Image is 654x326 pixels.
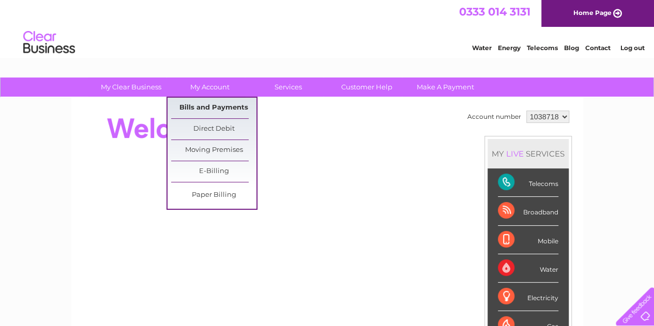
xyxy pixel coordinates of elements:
[171,98,256,118] a: Bills and Payments
[498,44,521,52] a: Energy
[620,44,644,52] a: Log out
[472,44,492,52] a: Water
[403,77,488,97] a: Make A Payment
[498,226,558,254] div: Mobile
[23,27,75,58] img: logo.png
[83,6,572,50] div: Clear Business is a trading name of Verastar Limited (registered in [GEOGRAPHIC_DATA] No. 3667643...
[171,119,256,139] a: Direct Debit
[564,44,579,52] a: Blog
[167,77,252,97] a: My Account
[171,185,256,206] a: Paper Billing
[171,161,256,182] a: E-Billing
[324,77,409,97] a: Customer Help
[171,140,256,161] a: Moving Premises
[459,5,530,18] a: 0333 014 3131
[585,44,611,52] a: Contact
[498,168,558,197] div: Telecoms
[246,77,331,97] a: Services
[504,149,526,159] div: LIVE
[498,197,558,225] div: Broadband
[498,283,558,311] div: Electricity
[527,44,558,52] a: Telecoms
[488,139,569,168] div: MY SERVICES
[498,254,558,283] div: Water
[465,108,524,126] td: Account number
[88,77,174,97] a: My Clear Business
